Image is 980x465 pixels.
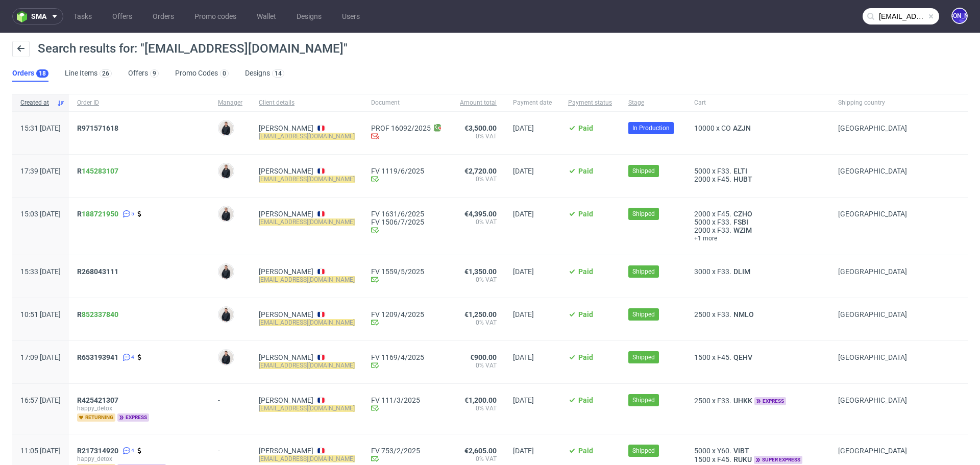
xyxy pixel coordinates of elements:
[460,99,497,107] span: Amount total
[20,396,61,404] span: 16:57 [DATE]
[731,210,754,218] span: CZHO
[632,396,655,405] span: Shipped
[513,267,534,276] span: [DATE]
[568,99,612,107] span: Payment status
[578,167,593,175] span: Paid
[371,310,444,319] a: FV 1209/4/2025
[77,455,202,463] span: happy_detox
[731,167,749,175] a: ELTI
[694,218,822,226] div: x
[131,353,134,361] span: 4
[731,226,754,234] a: WZIM
[77,396,118,404] span: R425421307
[694,175,710,183] span: 2000
[39,70,46,77] div: 18
[259,210,313,218] a: [PERSON_NAME]
[20,353,61,361] span: 17:09 [DATE]
[632,209,655,218] span: Shipped
[731,310,756,319] span: NMLO
[12,65,48,82] a: Orders18
[371,210,444,218] a: FV 1631/6/2025
[731,124,753,132] span: AZJN
[464,210,497,218] span: €4,395.00
[632,124,670,133] span: In Production
[731,175,754,183] a: HUBT
[694,234,822,242] a: +1 more
[694,267,710,276] span: 3000
[275,70,282,77] div: 14
[259,124,313,132] a: [PERSON_NAME]
[717,267,731,276] span: F33.
[694,210,822,218] div: x
[694,175,822,183] div: x
[259,133,355,140] mark: [EMAIL_ADDRESS][DOMAIN_NAME]
[632,267,655,276] span: Shipped
[694,226,710,234] span: 2000
[460,218,497,226] span: 0% VAT
[628,99,678,107] span: Stage
[131,210,134,218] span: 5
[77,167,118,175] span: R
[77,267,120,276] a: R268043111
[513,447,534,455] span: [DATE]
[578,124,593,132] span: Paid
[717,210,731,218] span: F45.
[251,8,282,25] a: Wallet
[578,310,593,319] span: Paid
[460,132,497,140] span: 0% VAT
[694,447,710,455] span: 5000
[106,8,138,25] a: Offers
[219,264,233,279] img: Adrian Margula
[77,447,118,455] span: R217314920
[102,70,109,77] div: 26
[717,447,731,455] span: Y60.
[77,99,202,107] span: Order ID
[371,218,444,226] a: FV 1506/7/2025
[77,124,120,132] a: R971571618
[460,404,497,412] span: 0% VAT
[77,310,120,319] a: R852337840
[717,353,731,361] span: F45.
[717,167,731,175] span: F33.
[694,396,822,405] div: x
[460,319,497,327] span: 0% VAT
[694,455,710,463] span: 1500
[259,218,355,226] mark: [EMAIL_ADDRESS][DOMAIN_NAME]
[721,124,731,132] span: CO
[838,124,907,132] span: [GEOGRAPHIC_DATA]
[77,353,118,361] span: R653193941
[245,65,284,82] a: Designs14
[120,447,134,455] a: 4
[146,8,180,25] a: Orders
[371,267,444,276] a: FV 1559/5/2025
[259,167,313,175] a: [PERSON_NAME]
[460,455,497,463] span: 0% VAT
[464,447,497,455] span: €2,605.00
[128,65,159,82] a: Offers9
[371,124,431,132] a: PROF 16092/2025
[694,226,822,234] div: x
[77,124,118,132] span: R971571618
[20,210,61,218] span: 15:03 [DATE]
[259,276,355,283] mark: [EMAIL_ADDRESS][DOMAIN_NAME]
[470,353,497,361] span: €900.00
[259,319,355,326] mark: [EMAIL_ADDRESS][DOMAIN_NAME]
[731,397,754,405] span: UHKK
[259,447,313,455] a: [PERSON_NAME]
[65,65,112,82] a: Line Items26
[77,267,118,276] span: R268043111
[838,99,907,107] span: Shipping country
[20,99,53,107] span: Created at
[371,353,444,361] a: FV 1169/4/2025
[464,267,497,276] span: €1,350.00
[694,353,710,361] span: 1500
[20,124,61,132] span: 15:31 [DATE]
[513,167,534,175] span: [DATE]
[578,396,593,404] span: Paid
[290,8,328,25] a: Designs
[77,167,120,175] a: R145283107
[731,353,754,361] span: QEHV
[259,455,355,462] mark: [EMAIL_ADDRESS][DOMAIN_NAME]
[694,455,822,464] div: x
